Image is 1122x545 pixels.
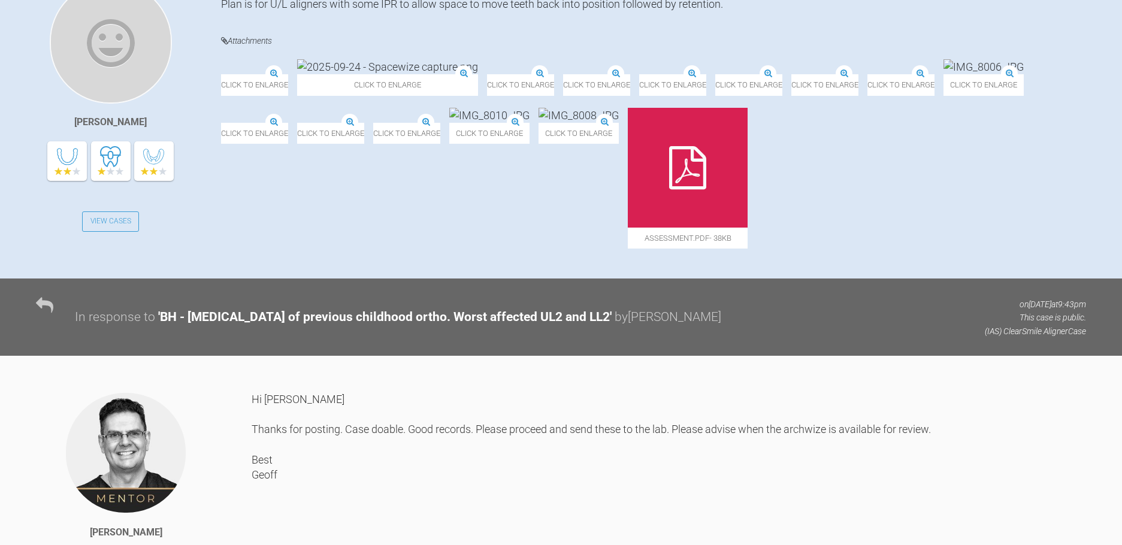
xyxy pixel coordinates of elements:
[563,74,630,95] span: Click to enlarge
[943,59,1024,74] img: IMG_8006.JPG
[65,392,187,514] img: Geoff Stone
[985,298,1086,311] p: on [DATE] at 9:43pm
[221,74,288,95] span: Click to enlarge
[639,74,706,95] span: Click to enlarge
[867,74,935,95] span: Click to enlarge
[449,123,530,144] span: Click to enlarge
[297,59,478,74] img: 2025-09-24 - Spacewize capture.png
[615,307,721,328] div: by [PERSON_NAME]
[221,34,1086,49] h4: Attachments
[221,123,288,144] span: Click to enlarge
[943,74,1024,95] span: Click to enlarge
[158,307,612,328] div: ' BH - [MEDICAL_DATA] of previous childhood ortho. Worst affected UL2 and LL2 '
[539,108,619,123] img: IMG_8008.JPG
[487,74,554,95] span: Click to enlarge
[791,74,858,95] span: Click to enlarge
[985,311,1086,324] p: This case is public.
[985,325,1086,338] p: (IAS) ClearSmile Aligner Case
[373,123,440,144] span: Click to enlarge
[82,211,140,232] a: View Cases
[539,123,619,144] span: Click to enlarge
[74,114,147,130] div: [PERSON_NAME]
[628,228,748,249] span: Assessment.pdf - 38KB
[449,108,530,123] img: IMG_8010.JPG
[297,74,478,95] span: Click to enlarge
[297,123,364,144] span: Click to enlarge
[715,74,782,95] span: Click to enlarge
[75,307,155,328] div: In response to
[90,525,162,540] div: [PERSON_NAME]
